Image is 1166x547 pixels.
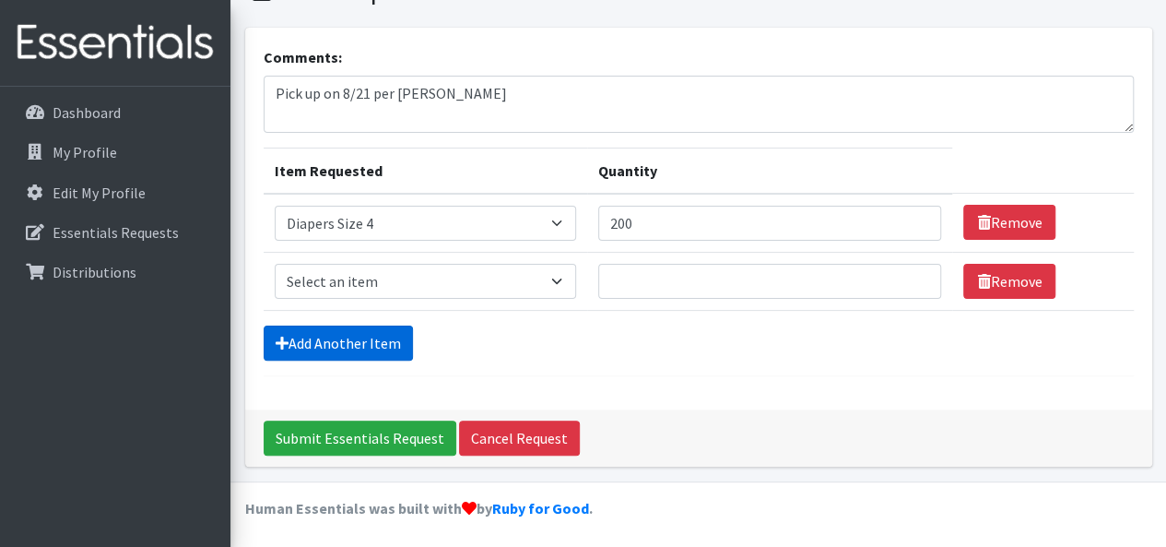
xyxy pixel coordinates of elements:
label: Comments: [264,46,342,68]
p: Dashboard [53,103,121,122]
a: Remove [963,264,1055,299]
a: Edit My Profile [7,174,223,211]
p: Edit My Profile [53,184,146,202]
p: My Profile [53,143,117,161]
p: Essentials Requests [53,223,179,242]
a: My Profile [7,134,223,171]
a: Distributions [7,254,223,291]
a: Remove [963,205,1055,240]
img: HumanEssentials [7,12,223,74]
th: Quantity [587,148,953,194]
a: Dashboard [7,94,223,131]
a: Add Another Item [264,326,413,361]
input: Submit Essentials Request [264,421,456,456]
a: Ruby for Good [492,499,589,517]
th: Item Requested [264,148,587,194]
a: Cancel Request [459,421,580,456]
p: Distributions [53,263,136,281]
a: Essentials Requests [7,214,223,251]
strong: Human Essentials was built with by . [245,499,593,517]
